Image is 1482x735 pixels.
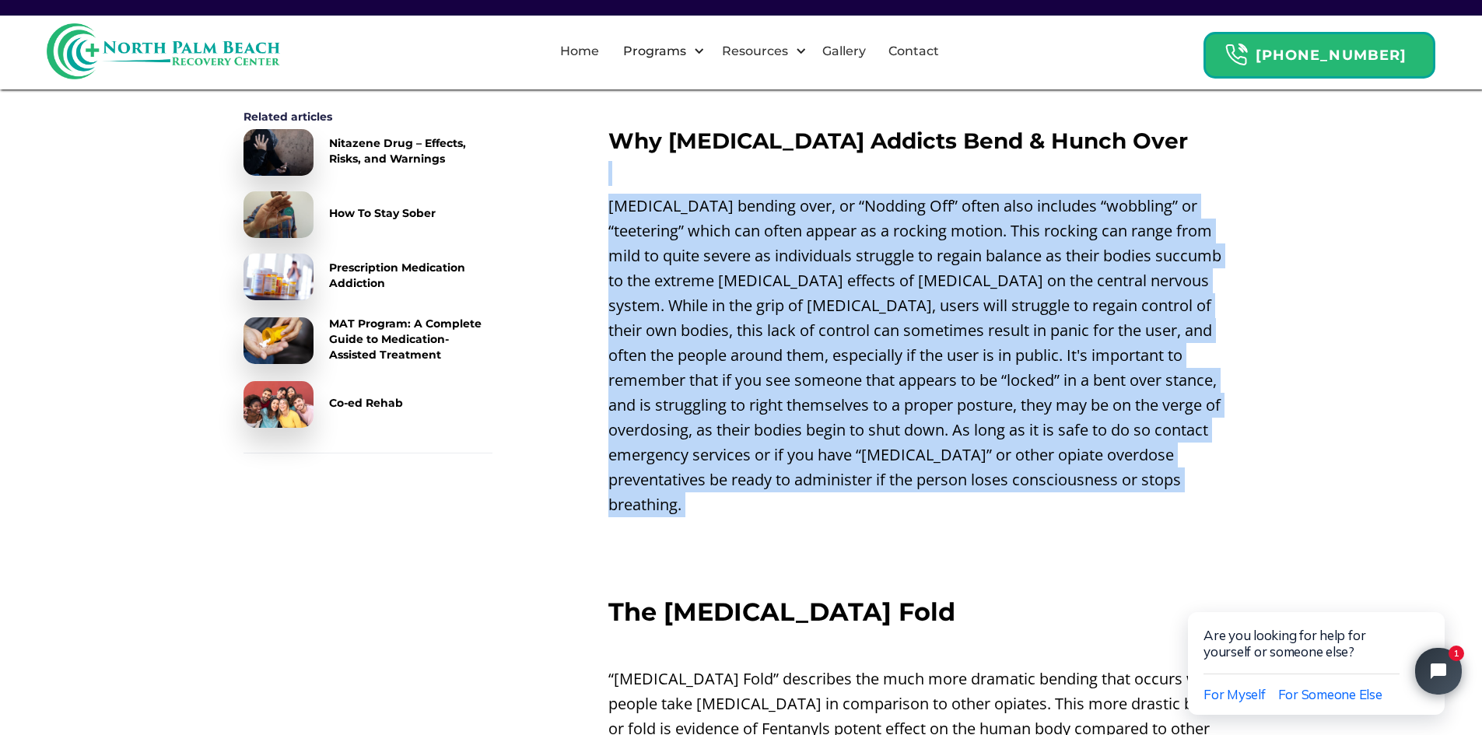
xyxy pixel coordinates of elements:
[718,42,792,61] div: Resources
[243,381,492,428] a: Co-ed Rehab
[243,191,492,238] a: How To Stay Sober
[608,128,1188,154] strong: Why [MEDICAL_DATA] Addicts Bend & Hunch Over
[709,26,811,76] div: Resources
[243,254,492,300] a: Prescription Medication Addiction
[329,205,436,221] div: How To Stay Sober
[329,395,403,411] div: Co-ed Rehab
[879,26,948,76] a: Contact
[619,42,690,61] div: Programs
[243,316,492,366] a: MAT Program: A Complete Guide to Medication-Assisted Treatment
[608,88,1239,113] p: ‍
[329,316,492,362] div: MAT Program: A Complete Guide to Medication-Assisted Treatment
[608,634,1239,659] p: ‍
[551,26,608,76] a: Home
[608,161,1239,186] p: ‍
[1203,24,1435,79] a: Header Calendar Icons[PHONE_NUMBER]
[608,194,1239,517] p: [MEDICAL_DATA] bending over, or “Nodding Off” often also includes “wobbling” or “teetering” which...
[610,26,709,76] div: Programs
[1155,562,1482,735] iframe: Tidio Chat
[1256,47,1407,64] strong: [PHONE_NUMBER]
[608,558,1239,583] p: ‍
[329,260,492,291] div: Prescription Medication Addiction
[813,26,875,76] a: Gallery
[243,109,492,124] div: Related articles
[243,129,492,176] a: Nitazene Drug – Effects, Risks, and Warnings
[329,135,492,166] div: Nitazene Drug – Effects, Risks, and Warnings
[1224,43,1248,67] img: Header Calendar Icons
[608,597,955,627] strong: The [MEDICAL_DATA] Fold
[608,525,1239,550] p: ‍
